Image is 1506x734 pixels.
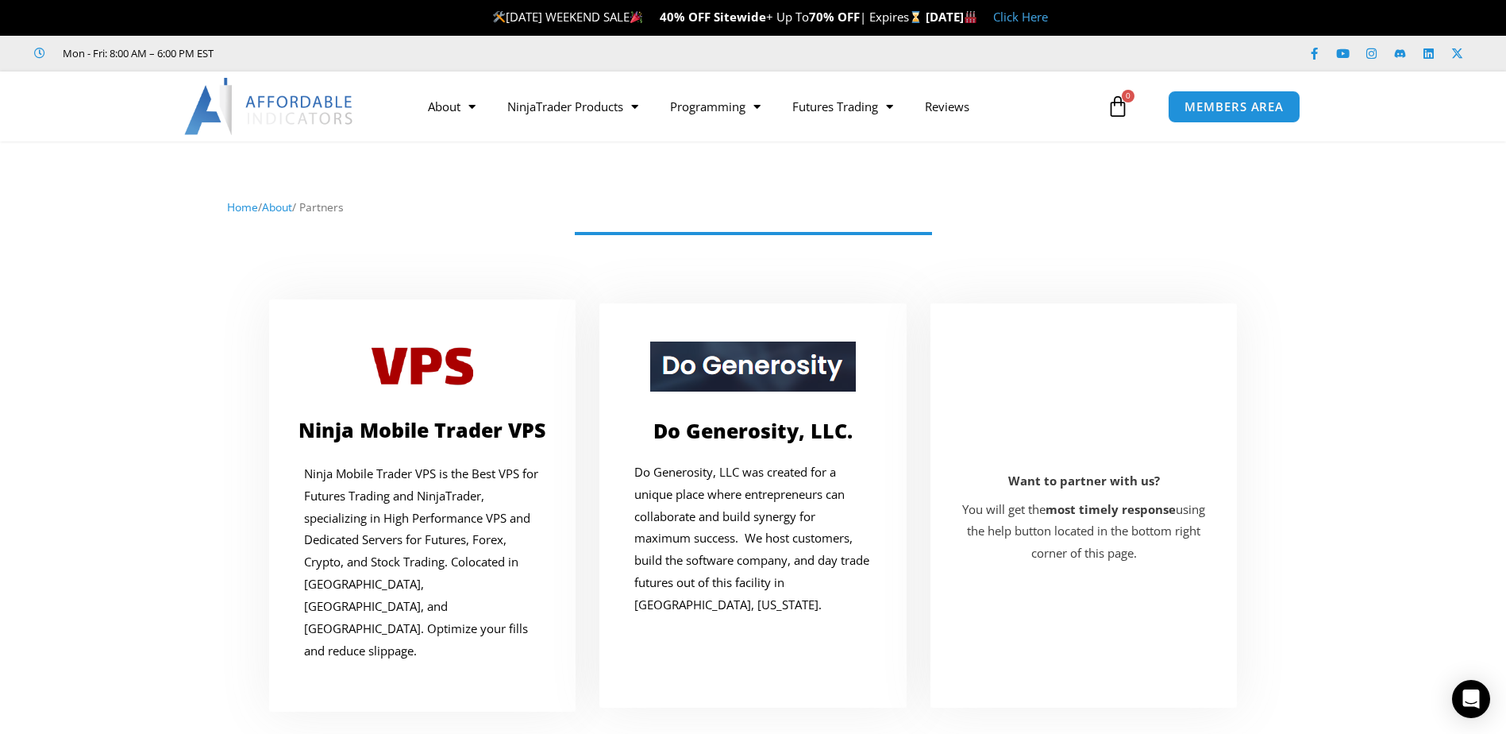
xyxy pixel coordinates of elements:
[1184,101,1284,113] span: MEMBERS AREA
[236,45,474,61] iframe: Customer reviews powered by Trustpilot
[1046,501,1176,517] strong: most timely response
[650,342,856,392] img: Picture1 | Affordable Indicators – NinjaTrader
[412,88,1103,125] nav: Menu
[299,416,545,443] a: Ninja Mobile Trader VPS
[492,9,925,25] span: [DATE] WEEKEND SALE + Up To | Expires
[776,88,909,125] a: Futures Trading
[262,199,292,214] a: About
[227,199,258,214] a: Home
[909,88,985,125] a: Reviews
[372,315,473,417] img: ninja-mobile-trader | Affordable Indicators – NinjaTrader
[1008,473,1160,489] b: Want to partner with us?
[910,11,922,23] img: ⌛
[304,463,541,663] p: Ninja Mobile Trader VPS is the Best VPS for Futures Trading and NinjaTrader, specializing in High...
[491,88,654,125] a: NinjaTrader Products
[660,9,766,25] strong: 40% OFF Sitewide
[1452,680,1490,718] div: Open Intercom Messenger
[957,499,1211,566] p: You will get the using the help button located in the bottom right corner of this page.
[412,88,491,125] a: About
[653,417,853,444] a: Do Generosity, LLC.
[184,78,355,135] img: LogoAI | Affordable Indicators – NinjaTrader
[993,9,1048,25] a: Click Here
[809,9,860,25] strong: 70% OFF
[965,11,976,23] img: 🏭
[1083,83,1153,129] a: 0
[630,11,642,23] img: 🎉
[634,462,872,616] p: Do Generosity, LLC was created for a unique place where entrepreneurs can collaborate and build s...
[493,11,505,23] img: 🛠️
[1168,91,1300,123] a: MEMBERS AREA
[926,9,977,25] strong: [DATE]
[654,88,776,125] a: Programming
[227,197,1279,218] nav: Breadcrumb
[1122,90,1134,102] span: 0
[59,44,214,63] span: Mon - Fri: 8:00 AM – 6:00 PM EST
